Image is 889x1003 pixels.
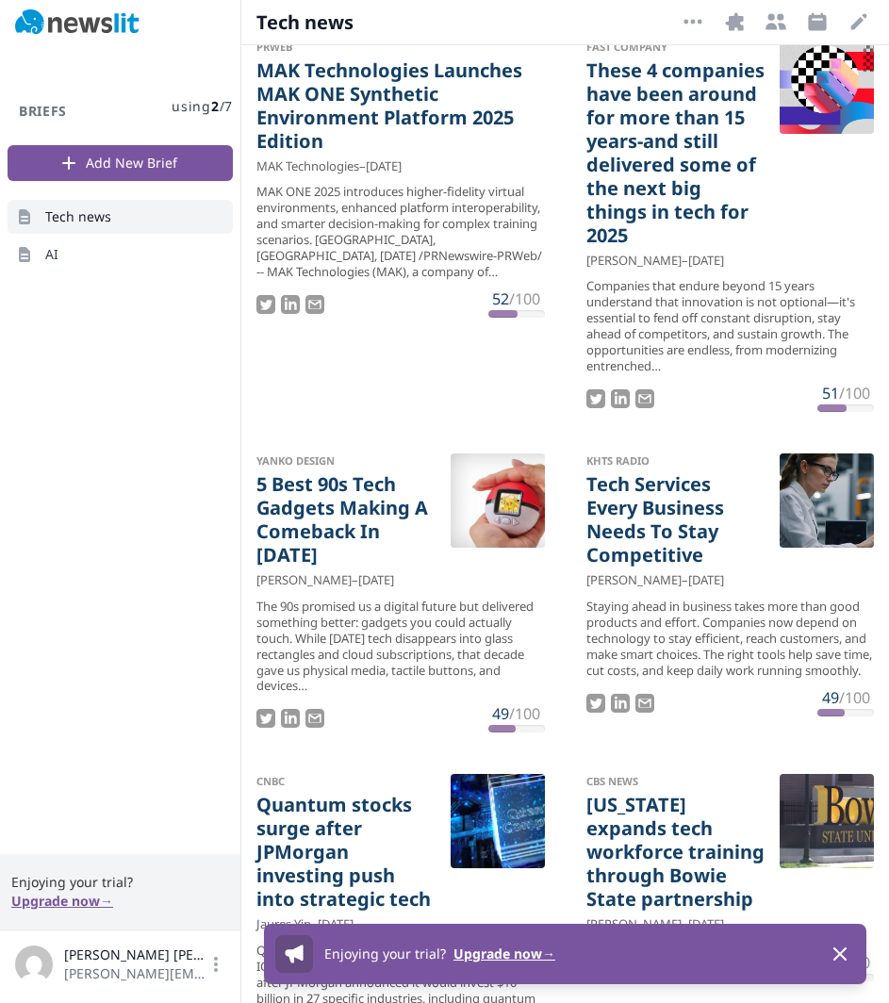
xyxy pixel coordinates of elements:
[64,945,206,964] span: [PERSON_NAME] [PERSON_NAME]
[586,694,605,713] img: Tweet
[256,774,436,789] div: CNBC
[839,383,870,403] span: /100
[305,709,324,728] img: Email story
[256,599,545,694] div: The 90s promised us a digital future but delivered something better: gadgets you could actually t...
[256,709,275,728] img: Tweet
[586,389,605,408] img: Tweet
[256,58,530,153] a: MAK Technologies Launches MAK ONE Synthetic Environment Platform 2025 Edition
[822,687,839,708] span: 49
[324,945,446,962] span: Enjoying your trial?
[305,295,324,314] img: Email story
[256,184,545,279] div: MAK ONE 2025 introduces higher-fidelity virtual environments, enhanced platform interoperability,...
[586,915,688,933] span: [PERSON_NAME] –
[542,945,555,962] span: →
[8,238,233,271] a: AI
[822,383,839,403] span: 51
[453,945,555,963] button: Upgrade now
[8,102,78,121] h3: Briefs
[64,964,206,983] span: [PERSON_NAME][EMAIL_ADDRESS][DOMAIN_NAME]
[318,915,354,933] time: [DATE]
[586,58,766,247] a: These 4 companies have been around for more than 15 years-and still delivered some of the next bi...
[11,892,113,911] button: Upgrade now
[635,694,654,713] img: Email story
[45,207,111,226] span: Tech news
[366,157,402,175] time: [DATE]
[492,703,509,724] span: 49
[8,200,233,234] a: Tech news
[635,389,654,408] img: Email story
[611,694,630,713] img: LinkedIn Share
[839,687,870,708] span: /100
[492,288,509,309] span: 52
[256,9,355,36] span: Tech news
[256,295,275,314] img: Tweet
[586,278,875,373] div: Companies that endure beyond 15 years understand that innovation is not optional—it's essential t...
[15,9,140,36] img: Newslit
[15,945,225,983] button: [PERSON_NAME] [PERSON_NAME][PERSON_NAME][EMAIL_ADDRESS][DOMAIN_NAME]
[281,709,300,728] img: LinkedIn Share
[586,793,766,911] a: [US_STATE] expands tech workforce training through Bowie State partnership
[586,774,766,789] div: CBS News
[172,97,233,116] span: using / 7
[586,40,766,55] div: Fast Company
[256,915,318,933] span: Jaures Yip –
[256,157,366,175] span: MAK Technologies –
[256,793,436,911] a: Quantum stocks surge after JPMorgan investing push into strategic tech
[586,571,688,589] span: [PERSON_NAME] –
[8,145,233,181] button: Add New Brief
[281,295,300,314] img: LinkedIn Share
[45,245,58,264] span: AI
[611,389,630,408] img: LinkedIn Share
[586,472,766,567] a: Tech Services Every Business Needs To Stay Competitive
[100,892,113,910] span: →
[358,571,394,589] time: [DATE]
[586,453,766,469] div: KHTS Radio
[256,40,530,55] div: PRWeb
[509,288,540,309] span: /100
[256,472,436,567] a: 5 Best 90s Tech Gadgets Making A Comeback In [DATE]
[11,873,229,892] span: Enjoying your trial?
[256,453,436,469] div: Yanko Design
[586,252,688,270] span: [PERSON_NAME] –
[211,97,220,115] span: 2
[256,571,358,589] span: [PERSON_NAME] –
[688,252,724,270] time: [DATE]
[509,703,540,724] span: /100
[586,599,875,678] div: Staying ahead in business takes more than good products and effort. Companies now depend on techn...
[688,915,724,933] time: [DATE]
[688,571,724,589] time: [DATE]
